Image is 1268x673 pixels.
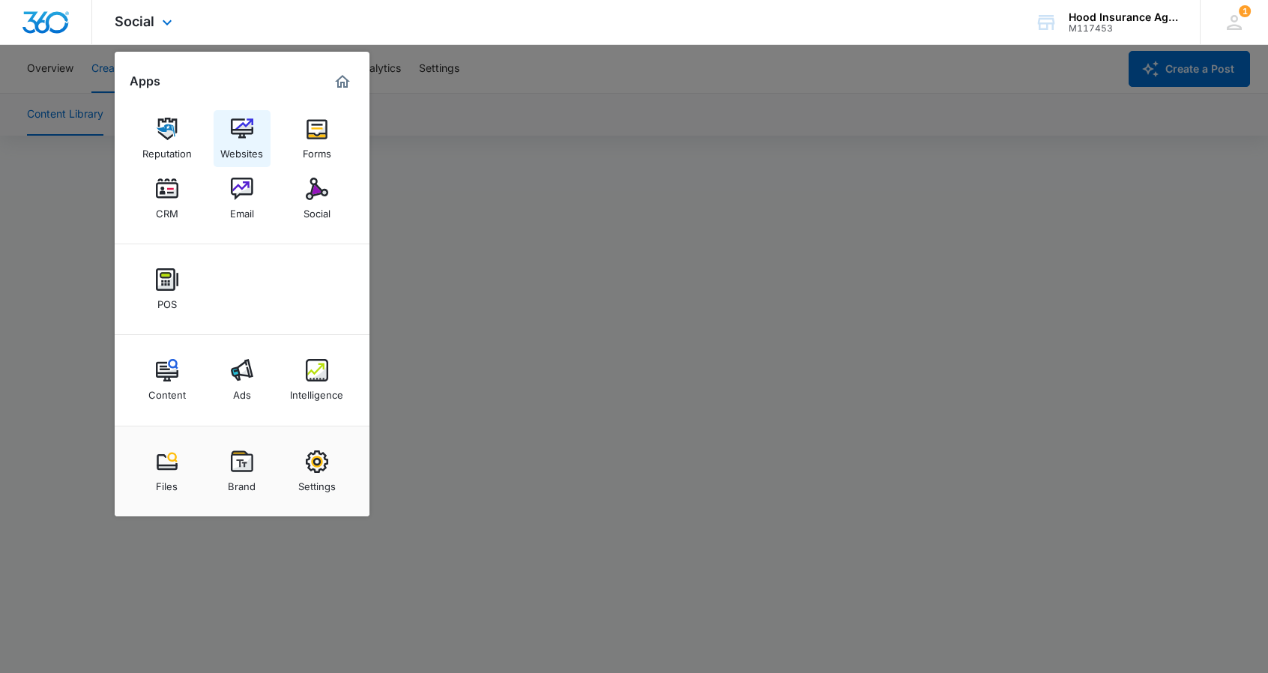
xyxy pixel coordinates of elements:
a: Websites [214,110,271,167]
span: 1 [1239,5,1251,17]
a: Files [139,443,196,500]
div: account name [1069,11,1178,23]
div: notifications count [1239,5,1251,17]
a: Settings [289,443,345,500]
div: Ads [233,381,251,401]
a: Forms [289,110,345,167]
div: Forms [303,140,331,160]
a: Ads [214,351,271,408]
div: account id [1069,23,1178,34]
a: Email [214,170,271,227]
div: Email [230,200,254,220]
a: CRM [139,170,196,227]
a: Marketing 360® Dashboard [330,70,354,94]
h2: Apps [130,74,160,88]
a: Brand [214,443,271,500]
a: Social [289,170,345,227]
div: CRM [156,200,178,220]
div: Settings [298,473,336,492]
div: Intelligence [290,381,343,401]
a: Content [139,351,196,408]
div: Brand [228,473,256,492]
a: POS [139,261,196,318]
span: Social [115,13,154,29]
div: Content [148,381,186,401]
div: Files [156,473,178,492]
div: POS [157,291,177,310]
div: Websites [220,140,263,160]
div: Social [304,200,330,220]
a: Intelligence [289,351,345,408]
div: Reputation [142,140,192,160]
a: Reputation [139,110,196,167]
